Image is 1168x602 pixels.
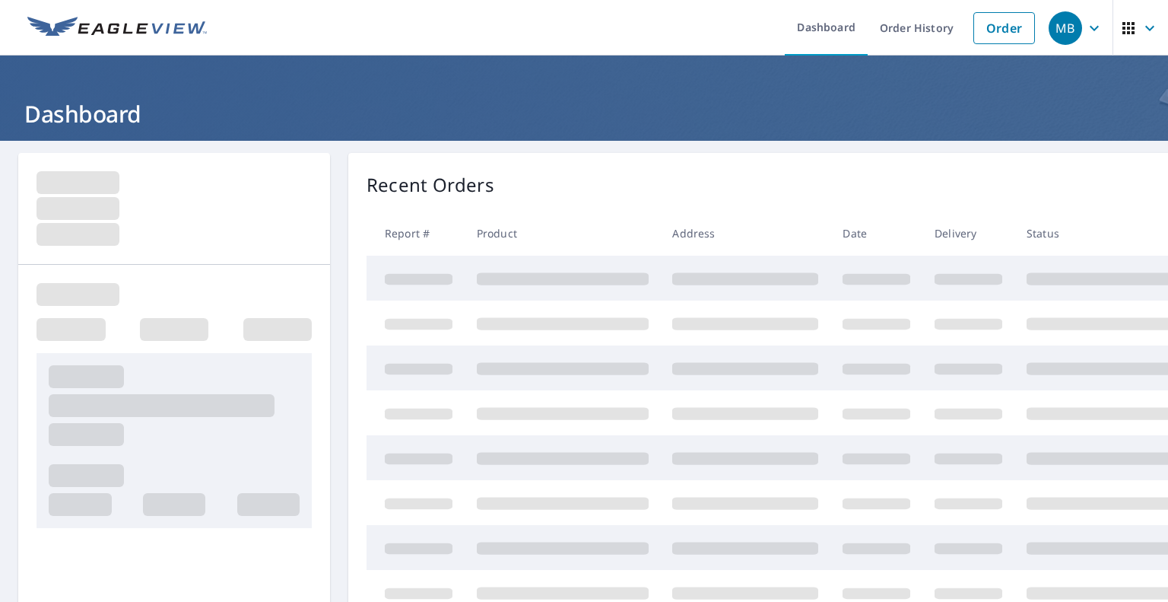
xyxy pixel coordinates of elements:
th: Date [830,211,922,256]
th: Address [660,211,830,256]
a: Order [973,12,1035,44]
h1: Dashboard [18,98,1150,129]
th: Product [465,211,661,256]
th: Delivery [922,211,1014,256]
div: MB [1049,11,1082,45]
p: Recent Orders [367,171,494,199]
th: Report # [367,211,465,256]
img: EV Logo [27,17,207,40]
